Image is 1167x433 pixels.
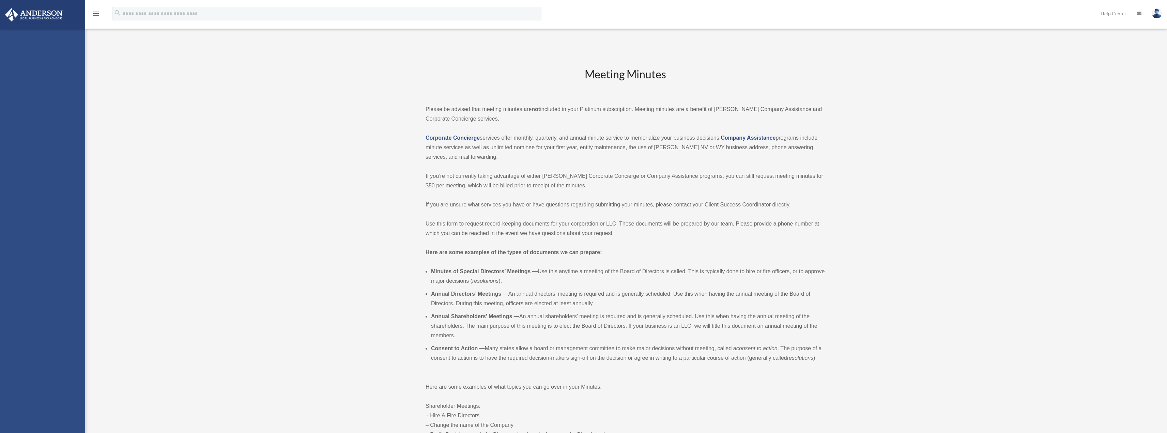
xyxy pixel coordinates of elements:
[736,345,762,351] em: consent to
[426,249,602,255] strong: Here are some examples of the types of documents we can prepare:
[426,67,825,95] h2: Meeting Minutes
[114,9,121,17] i: search
[426,200,825,210] p: If you are unsure what services you have or have questions regarding submitting your minutes, ple...
[92,10,100,18] i: menu
[426,135,480,141] a: Corporate Concierge
[426,382,825,392] p: Here are some examples of what topics you can go over in your Minutes:
[92,12,100,18] a: menu
[431,312,825,340] li: An annual shareholders’ meeting is required and is generally scheduled. Use this when having the ...
[431,289,825,308] li: An annual directors’ meeting is required and is generally scheduled. Use this when having the ann...
[431,345,485,351] b: Consent to Action —
[431,344,825,363] li: Many states allow a board or management committee to make major decisions without meeting, called...
[721,135,776,141] a: Company Assistance
[763,345,778,351] em: action
[426,105,825,124] p: Please be advised that meeting minutes are included in your Platinum subscription. Meeting minute...
[532,106,540,112] strong: not
[426,133,825,162] p: services offer monthly, quarterly, and annual minute service to memorialize your business decisio...
[472,278,498,284] em: resolutions
[426,219,825,238] p: Use this form to request record-keeping documents for your corporation or LLC. These documents wi...
[1152,9,1162,18] img: User Pic
[431,267,825,286] li: Use this anytime a meeting of the Board of Directors is called. This is typically done to hire or...
[787,355,813,361] em: resolutions
[426,171,825,190] p: If you’re not currently taking advantage of either [PERSON_NAME] Corporate Concierge or Company A...
[431,291,508,297] b: Annual Directors’ Meetings —
[431,313,519,319] b: Annual Shareholders’ Meetings —
[431,268,538,274] b: Minutes of Special Directors’ Meetings —
[3,8,65,21] img: Anderson Advisors Platinum Portal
